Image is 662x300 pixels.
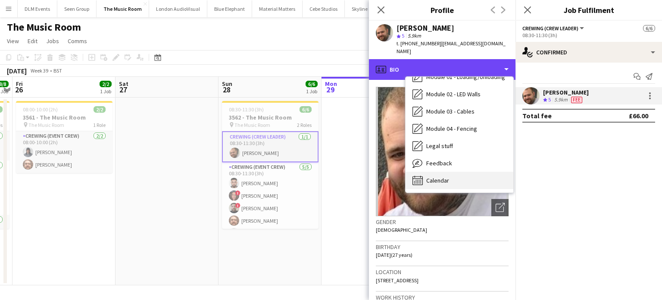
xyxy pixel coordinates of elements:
[18,0,57,17] button: DLM Events
[345,0,390,17] button: Skyline Events
[397,40,506,54] span: | [EMAIL_ADDRESS][DOMAIN_NAME]
[28,67,50,74] span: Week 39
[149,0,207,17] button: London AudioVisual
[300,106,312,113] span: 6/6
[222,80,232,88] span: Sun
[543,88,589,96] div: [PERSON_NAME]
[252,0,303,17] button: Material Matters
[7,37,19,45] span: View
[426,107,475,115] span: Module 03 - Cables
[376,277,418,284] span: [STREET_ADDRESS]
[522,32,655,38] div: 08:30-11:30 (3h)
[522,25,578,32] span: Crewing (Crew Leader)
[207,0,252,17] button: Blue Elephant
[376,218,509,226] h3: Gender
[324,85,337,95] span: 29
[369,59,515,80] div: Bio
[16,131,112,173] app-card-role: Crewing (Event Crew)2/208:00-10:00 (2h)[PERSON_NAME][PERSON_NAME]
[376,243,509,251] h3: Birthday
[397,24,454,32] div: [PERSON_NAME]
[119,80,128,88] span: Sat
[325,80,337,88] span: Mon
[57,0,97,17] button: Seen Group
[7,21,81,34] h1: The Music Room
[221,85,232,95] span: 28
[234,122,270,128] span: The Music Room
[68,37,87,45] span: Comms
[522,111,552,120] div: Total fee
[7,66,27,75] div: [DATE]
[222,162,319,242] app-card-role: Crewing (Event Crew)5/508:30-11:30 (3h)[PERSON_NAME]![PERSON_NAME]![PERSON_NAME][PERSON_NAME]
[426,177,449,184] span: Calendar
[569,96,584,104] div: Crew has different fees then in role
[643,25,655,32] span: 6/6
[515,4,662,16] h3: Job Fulfilment
[306,88,317,95] div: 1 Job
[553,96,569,104] div: 5.9km
[24,35,41,47] a: Edit
[64,35,91,47] a: Comms
[100,81,112,87] span: 2/2
[43,35,62,47] a: Jobs
[3,35,22,47] a: View
[369,4,515,16] h3: Profile
[406,85,513,103] div: Module 02 - LED Walls
[426,142,453,150] span: Legal stuff
[306,81,318,87] span: 6/6
[406,103,513,120] div: Module 03 - Cables
[406,120,513,137] div: Module 04 - Fencing
[16,80,23,88] span: Fri
[93,122,106,128] span: 1 Role
[522,25,585,32] button: Crewing (Crew Leader)
[515,42,662,63] div: Confirmed
[629,111,648,120] div: £66.00
[235,203,240,208] span: !
[97,0,149,17] button: The Music Room
[426,73,505,81] span: Module 01 - Loading/Unloading
[28,37,37,45] span: Edit
[426,90,481,98] span: Module 02 - LED Walls
[100,88,111,95] div: 1 Job
[376,252,412,258] span: [DATE] (27 years)
[297,122,312,128] span: 2 Roles
[16,101,112,173] app-job-card: 08:00-10:00 (2h)2/23561 - The Music Room The Music Room1 RoleCrewing (Event Crew)2/208:00-10:00 (...
[406,68,513,85] div: Module 01 - Loading/Unloading
[94,106,106,113] span: 2/2
[222,114,319,121] h3: 3562 - The Music Room
[23,106,58,113] span: 08:00-10:00 (2h)
[406,155,513,172] div: Feedback
[16,114,112,121] h3: 3561 - The Music Room
[46,37,59,45] span: Jobs
[571,97,582,103] span: Fee
[376,268,509,276] h3: Location
[397,40,441,47] span: t. [PHONE_NUMBER]
[222,131,319,162] app-card-role: Crewing (Crew Leader)1/108:30-11:30 (3h)[PERSON_NAME]
[28,122,64,128] span: The Music Room
[15,85,23,95] span: 26
[376,227,427,233] span: [DEMOGRAPHIC_DATA]
[376,87,509,216] img: Crew avatar or photo
[406,32,423,39] span: 5.9km
[118,85,128,95] span: 27
[222,101,319,229] app-job-card: 08:30-11:30 (3h)6/63562 - The Music Room The Music Room2 RolesCrewing (Crew Leader)1/108:30-11:30...
[491,199,509,216] div: Open photos pop-in
[402,32,404,39] span: 5
[53,67,62,74] div: BST
[406,137,513,155] div: Legal stuff
[426,125,477,133] span: Module 04 - Fencing
[548,96,551,103] span: 5
[406,172,513,189] div: Calendar
[235,190,240,196] span: !
[426,159,452,167] span: Feedback
[229,106,264,113] span: 08:30-11:30 (3h)
[303,0,345,17] button: Cebe Studios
